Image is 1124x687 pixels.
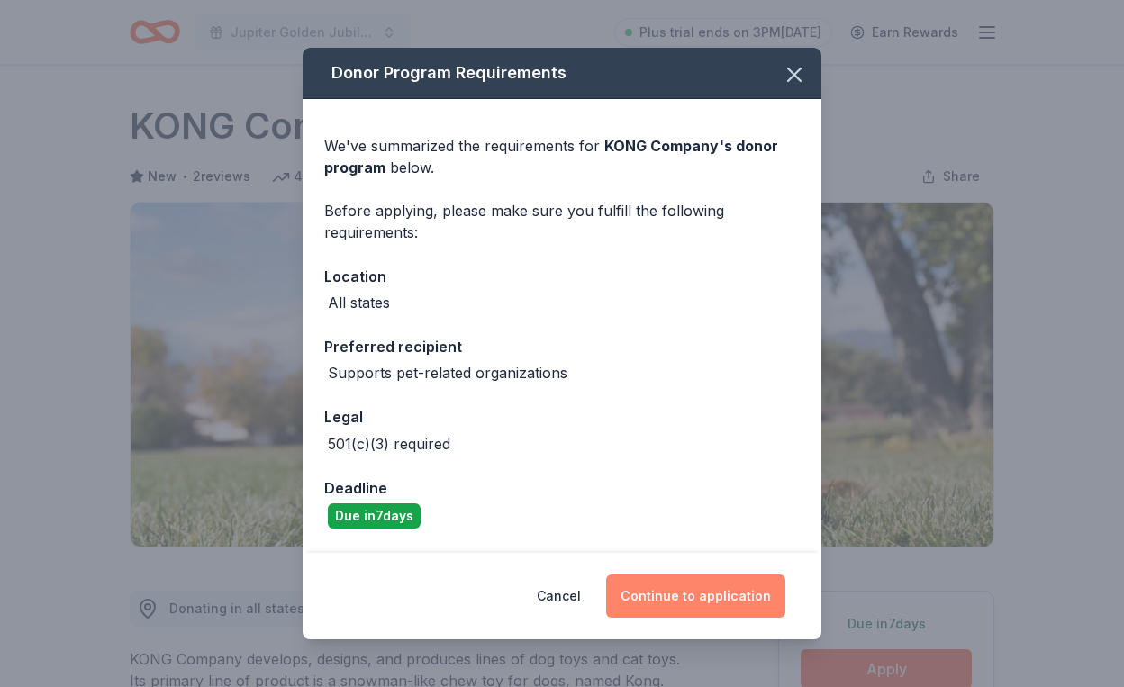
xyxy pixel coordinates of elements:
div: We've summarized the requirements for below. [324,135,800,178]
div: Donation frequency [324,550,800,574]
div: Location [324,265,800,288]
div: Due in 7 days [328,503,421,529]
div: All states [328,292,390,313]
div: Before applying, please make sure you fulfill the following requirements: [324,200,800,243]
button: Continue to application [606,574,785,618]
div: 501(c)(3) required [328,433,450,455]
div: Legal [324,405,800,429]
div: Preferred recipient [324,335,800,358]
button: Cancel [537,574,581,618]
div: Deadline [324,476,800,500]
div: Donor Program Requirements [303,48,821,99]
div: Supports pet-related organizations [328,362,567,384]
